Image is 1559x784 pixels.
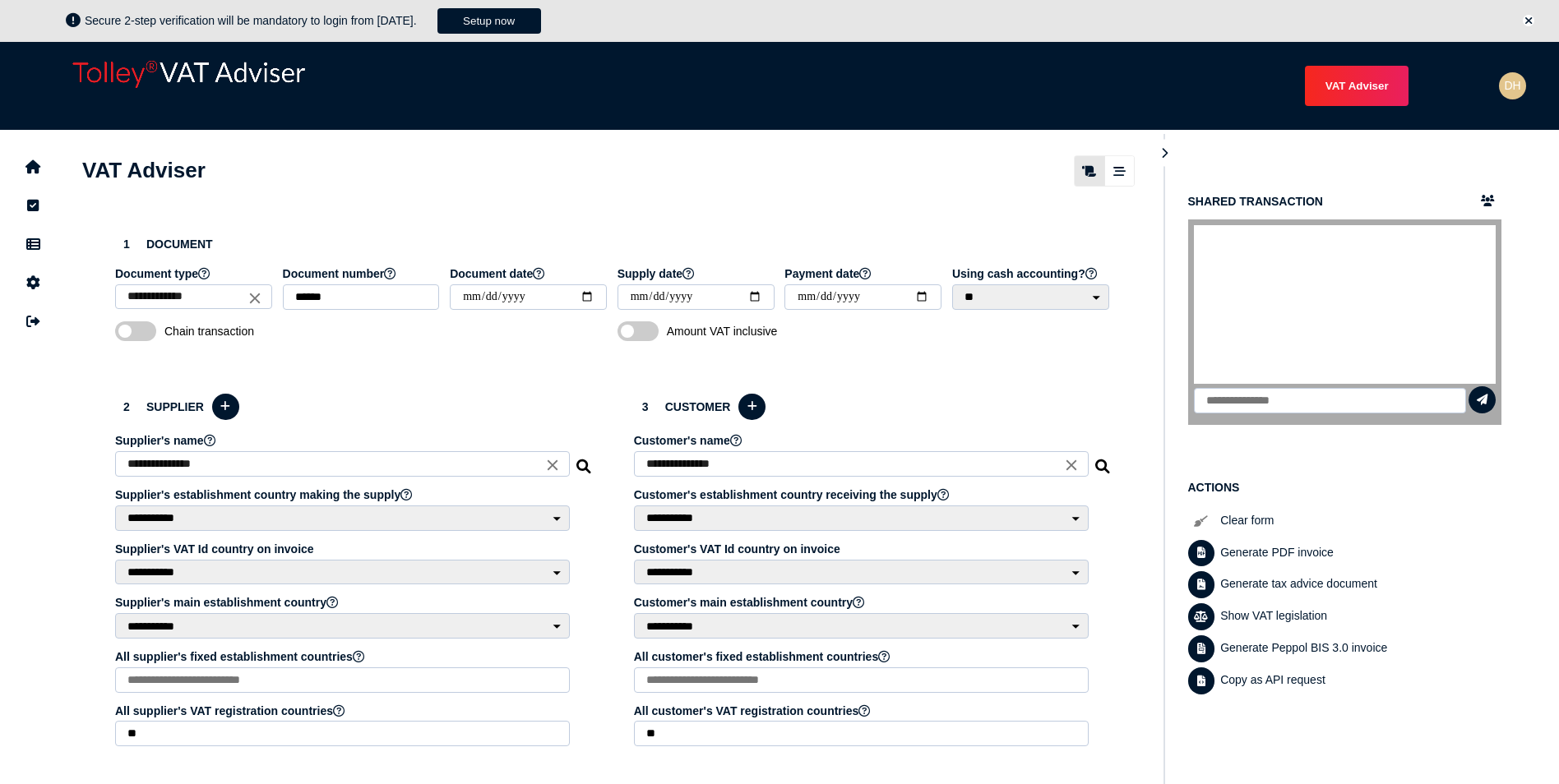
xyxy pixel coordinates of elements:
[358,66,1409,106] menu: navigate products
[784,267,944,280] label: Payment date
[1216,601,1501,633] div: Show VAT legislation
[544,456,562,474] i: Close
[1188,667,1215,694] button: Copy data as API request body to clipboard
[115,267,275,321] app-field: Select a document type
[115,488,572,501] label: Supplier's establishment country making the supply
[634,488,1091,501] label: Customer's establishment country receiving the supply
[1523,15,1534,26] button: Hide message
[66,54,349,118] div: app logo
[1151,139,1178,166] button: Hide
[115,650,572,663] label: All supplier's fixed establishment countries
[667,325,840,338] span: Amount VAT inclusive
[1062,456,1080,474] i: Close
[1216,537,1501,570] div: Generate PDF invoice
[16,188,50,223] button: Tasks
[1095,454,1112,468] i: Search for a dummy customer
[115,395,138,418] div: 2
[16,227,50,261] button: Data manager
[738,394,766,421] button: Add a new customer to the database
[82,158,206,183] h1: VAT Adviser
[1474,187,1501,214] button: Toggle chat
[115,542,572,556] label: Supplier's VAT Id country on invoice
[115,596,572,609] label: Supplier's main establishment country
[1499,72,1526,99] div: Profile settings
[115,233,138,256] div: 1
[634,596,1091,609] label: Customer's main establishment country
[952,267,1112,280] label: Using cash accounting?
[246,288,264,307] i: Close
[212,394,239,421] button: Add a new supplier to the database
[1188,219,1502,425] app-chat-window: Shared transaction chat
[1188,603,1215,630] button: Show VAT legislation
[634,650,1091,663] label: All customer's fixed establishment countries
[634,434,1091,447] label: Customer's name
[618,267,777,280] label: Supply date
[634,704,1091,717] label: All customer's VAT registration countries
[450,267,609,280] label: Document date
[1188,481,1502,494] h1: Actions
[16,150,50,184] button: Home
[1216,569,1501,601] div: Generate tax advice document
[1188,571,1215,598] button: Generate tax advice document
[634,391,1112,423] h3: Customer
[634,542,1091,556] label: Customer's VAT Id country on invoice
[99,375,609,775] section: Define the seller
[634,395,657,418] div: 3
[1075,156,1104,186] mat-button-toggle: Classic scrolling page view
[115,267,275,280] label: Document type
[1188,540,1215,567] button: Generate pdf
[115,434,572,447] label: Supplier's name
[16,265,50,300] button: Manage settings
[1216,665,1501,697] div: Copy as API request
[85,14,433,27] div: Secure 2-step verification will be mandatory to login from [DATE].
[283,267,442,280] label: Document number
[1104,156,1134,186] mat-button-toggle: Stepper view
[115,704,572,717] label: All supplier's VAT registration countries
[576,454,593,468] i: Search for a dummy seller
[1188,195,1323,208] h1: Shared transaction
[115,233,1112,256] h3: Document
[16,304,50,339] button: Sign out
[115,391,593,423] h3: Supplier
[437,8,541,34] button: Setup now
[164,325,337,338] span: Chain transaction
[1216,633,1501,665] div: Generate Peppol BIS 3.0 invoice
[1305,66,1409,106] button: Shows a dropdown of VAT Advisor options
